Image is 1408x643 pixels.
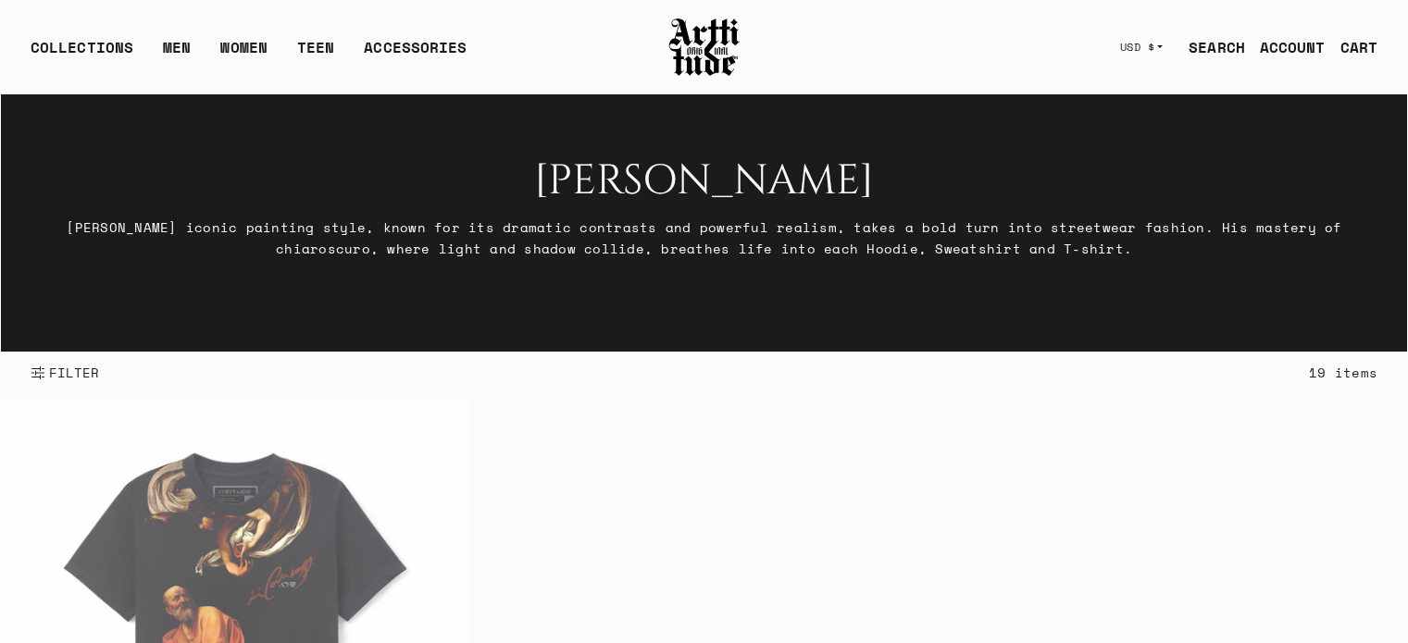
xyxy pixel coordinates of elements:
div: ACCESSORIES [364,36,467,73]
a: ACCOUNT [1245,29,1326,66]
span: USD $ [1120,40,1155,55]
button: USD $ [1109,27,1175,68]
a: MEN [163,36,191,73]
div: COLLECTIONS [31,36,133,73]
a: Open cart [1326,29,1377,66]
div: CART [1340,36,1377,58]
a: SEARCH [1174,29,1245,66]
button: Show filters [31,352,100,393]
img: Arttitude [667,16,741,79]
h2: [PERSON_NAME] [31,157,1377,205]
a: WOMEN [220,36,268,73]
ul: Main navigation [16,36,481,73]
p: [PERSON_NAME] iconic painting style, known for its dramatic contrasts and powerful realism, takes... [31,216,1377,259]
a: TEEN [297,36,334,73]
span: FILTER [45,364,100,382]
video: Your browser does not support the video tag. [1,94,1407,352]
div: 19 items [1309,362,1377,383]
